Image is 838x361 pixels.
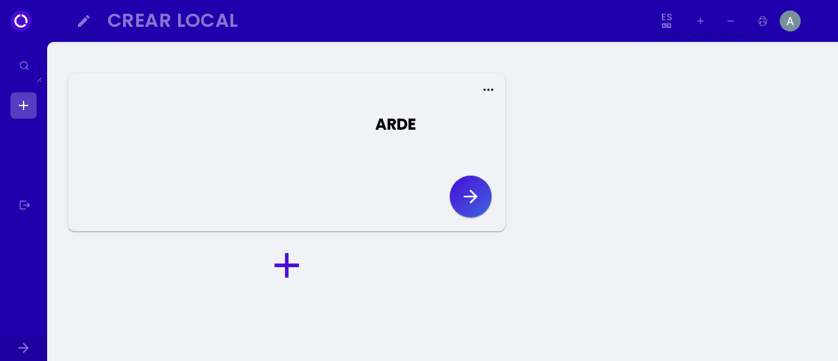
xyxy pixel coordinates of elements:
[805,10,826,31] img: Image
[102,7,648,36] button: Crear Local
[287,96,495,159] button: ARDE
[375,113,416,136] div: ARDE
[780,10,801,31] img: Image
[107,13,635,28] div: Crear Local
